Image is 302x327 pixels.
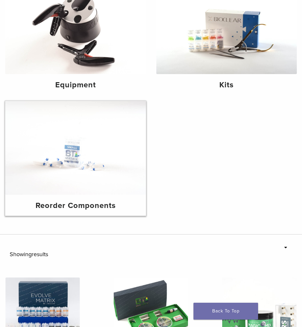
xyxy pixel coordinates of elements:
[5,101,146,195] img: Reorder Components
[10,247,146,261] p: Showing results
[10,200,141,212] h4: Reorder Components
[161,79,292,91] h4: Kits
[5,101,146,216] a: Reorder Components
[10,79,141,91] h4: Equipment
[193,303,258,320] a: Back To Top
